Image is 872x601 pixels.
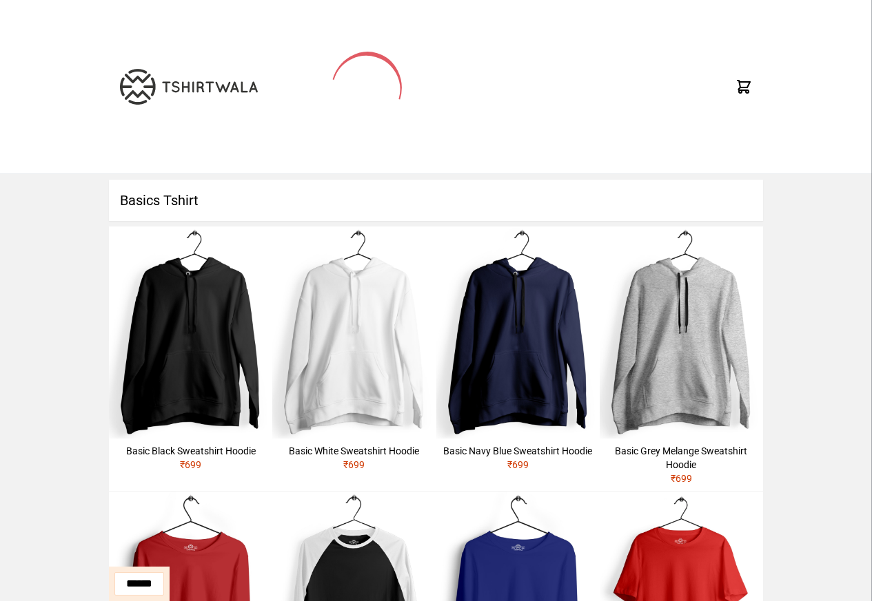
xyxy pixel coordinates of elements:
div: Basic White Sweatshirt Hoodie [278,444,430,458]
span: ₹ 699 [671,473,692,484]
span: ₹ 699 [507,459,529,470]
a: Basic White Sweatshirt Hoodie₹699 [272,226,436,477]
span: ₹ 699 [343,459,365,470]
h1: Basics Tshirt [109,180,763,221]
img: hoodie-male-black-1.jpg [109,226,272,439]
div: Basic Navy Blue Sweatshirt Hoodie [442,444,594,458]
img: hoodie-male-white-1.jpg [272,226,436,439]
span: ₹ 699 [180,459,201,470]
a: Basic Black Sweatshirt Hoodie₹699 [109,226,272,477]
div: Basic Black Sweatshirt Hoodie [114,444,267,458]
img: hoodie-male-navy-blue-1.jpg [436,226,600,439]
div: Basic Grey Melange Sweatshirt Hoodie [605,444,758,472]
img: hoodie-male-grey-melange-1.jpg [600,226,763,439]
a: Basic Navy Blue Sweatshirt Hoodie₹699 [436,226,600,477]
a: Basic Grey Melange Sweatshirt Hoodie₹699 [600,226,763,491]
img: TW-LOGO-400-104.png [120,69,258,105]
